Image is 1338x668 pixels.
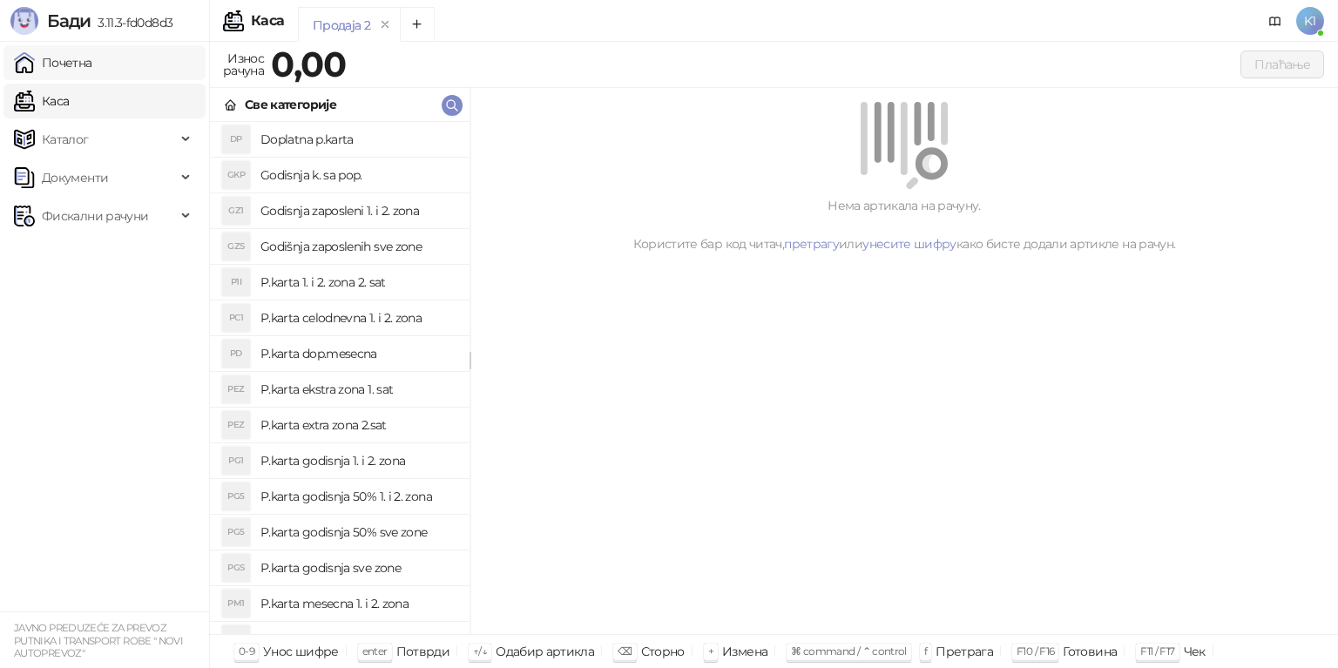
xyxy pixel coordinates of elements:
div: GKP [222,161,250,189]
h4: Godisnja k. sa pop. [260,161,456,189]
h4: P.karta dop.mesecna [260,340,456,368]
a: Документација [1261,7,1289,35]
span: K1 [1296,7,1324,35]
h4: P.karta extra zona 2.sat [260,411,456,439]
h4: P.karta celodnevna 1. i 2. zona [260,304,456,332]
button: Add tab [400,7,435,42]
small: JAVNO PREDUZEĆE ZA PREVOZ PUTNIKA I TRANSPORT ROBE " NOVI AUTOPREVOZ" [14,622,183,659]
div: Одабир артикла [496,640,594,663]
h4: P.karta godisnja 1. i 2. zona [260,447,456,475]
div: Износ рачуна [220,47,267,82]
div: PM1 [222,590,250,617]
h4: P.karta 1. i 2. zona 2. sat [260,268,456,296]
div: Чек [1184,640,1206,663]
span: F10 / F16 [1017,644,1054,658]
h4: Godišnja zaposlenih sve zone [260,233,456,260]
div: PEZ [222,375,250,403]
div: Продаја 2 [313,16,370,35]
div: Све категорије [245,95,336,114]
div: PGS [222,554,250,582]
div: P1I [222,268,250,296]
span: ⌘ command / ⌃ control [791,644,907,658]
h4: P.karta godisnja 50% 1. i 2. zona [260,482,456,510]
span: f [924,644,927,658]
span: ↑/↓ [473,644,487,658]
div: GZS [222,233,250,260]
span: Каталог [42,122,89,157]
div: PG5 [222,518,250,546]
h4: P.karta ekstra zona 1. sat [260,375,456,403]
span: F11 / F17 [1140,644,1174,658]
div: GZ1 [222,197,250,225]
div: PMS [222,625,250,653]
div: PG5 [222,482,250,510]
span: + [708,644,713,658]
div: PG1 [222,447,250,475]
span: 0-9 [239,644,254,658]
div: Унос шифре [263,640,339,663]
strong: 0,00 [271,43,346,85]
div: Каса [251,14,284,28]
a: Каса [14,84,69,118]
button: remove [374,17,396,32]
h4: P.karta godisnja sve zone [260,554,456,582]
a: унесите шифру [862,236,956,252]
h4: Godisnja zaposleni 1. i 2. zona [260,197,456,225]
span: enter [362,644,388,658]
div: PC1 [222,304,250,332]
span: 3.11.3-fd0d8d3 [91,15,172,30]
button: Плаћање [1240,51,1324,78]
span: Документи [42,160,108,195]
div: grid [210,122,470,634]
div: PEZ [222,411,250,439]
a: Почетна [14,45,92,80]
h4: P.karta mesecna 1. i 2. zona [260,590,456,617]
div: Претрага [936,640,993,663]
span: ⌫ [618,644,632,658]
div: Измена [722,640,767,663]
div: Потврди [396,640,450,663]
h4: P.karta godisnja 50% sve zone [260,518,456,546]
div: Готовина [1063,640,1117,663]
div: PD [222,340,250,368]
div: DP [222,125,250,153]
h4: Doplatna p.karta [260,125,456,153]
img: Logo [10,7,38,35]
h4: P.karta mesecna sve zone [260,625,456,653]
span: Бади [47,10,91,31]
span: Фискални рачуни [42,199,148,233]
div: Нема артикала на рачуну. Користите бар код читач, или како бисте додали артикле на рачун. [491,196,1317,253]
a: претрагу [784,236,839,252]
div: Сторно [641,640,685,663]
